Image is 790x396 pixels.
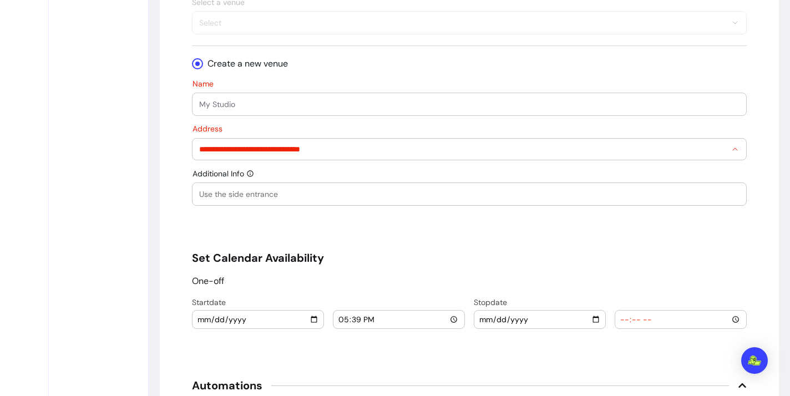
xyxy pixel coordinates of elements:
[193,168,244,179] span: Additional Info
[199,144,726,155] input: Address
[474,297,747,308] p: Stop date
[192,378,262,393] span: Automations
[193,123,227,134] label: Address
[741,347,768,374] div: Open Intercom Messenger
[726,140,744,158] button: Show suggestions
[192,275,224,288] p: One-off
[199,99,740,110] input: Name
[199,189,740,200] input: Use the side entrance
[193,79,214,89] span: Name
[192,297,465,308] p: Start date
[192,250,747,266] h5: Set Calendar Availability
